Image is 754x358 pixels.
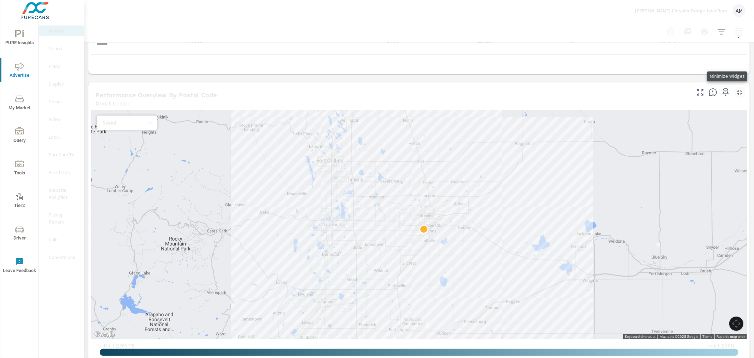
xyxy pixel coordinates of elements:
span: Tools [2,160,36,177]
div: Fixed Ops [39,167,84,178]
span: Query [2,127,36,145]
p: [PERSON_NAME] Chrysler Dodge Jeep Ram [635,7,727,14]
p: Spend [103,120,146,126]
p: PureCars TV [49,151,78,158]
p: Video [49,116,78,123]
p: Month to date [95,99,130,108]
span: My Market [2,95,36,112]
p: Search [49,45,78,52]
div: Calls [39,234,84,245]
button: "Export Report to PDF" [680,25,695,39]
p: Least ( $0.01 ) [708,342,734,349]
button: Print Report [697,25,712,39]
span: Tier2 [2,192,36,210]
a: Terms [702,335,712,339]
button: Map camera controls [729,317,743,331]
button: Apply Filters [714,25,729,39]
div: Search [39,43,84,54]
h5: Performance Overview By Postal Code [95,91,217,99]
p: Local [49,133,78,140]
span: Leave Feedback [2,258,36,275]
div: Video [39,114,84,125]
p: Calls [49,236,78,243]
div: AM [733,4,746,17]
span: Driver [2,225,36,242]
p: Most ( $268.29 ) [104,342,134,349]
p: Conversions [49,254,78,261]
p: Fixed Ops [49,169,78,176]
div: Conversions [39,252,84,262]
p: PMAX [49,63,78,70]
div: Display [39,79,84,89]
img: Google [93,330,116,339]
p: Overall [49,27,78,34]
button: Select Date Range [731,25,746,39]
div: PMAX [39,61,84,71]
div: Spend [97,120,151,126]
div: Local [39,132,84,142]
span: PURE Insights [2,30,36,47]
p: Website Analytics [49,186,78,201]
div: nav menu [0,21,39,282]
div: Overall [39,25,84,36]
div: Pacing Report [39,209,84,227]
a: Report a map error [717,335,745,339]
p: Pacing Report [49,211,78,225]
a: Open this area in Google Maps (opens a new window) [93,330,116,339]
div: Website Analytics [39,185,84,202]
p: Social [49,98,78,105]
div: Social [39,96,84,107]
span: Advertise [2,62,36,80]
span: Map data ©2025 Google [660,335,698,339]
div: PureCars TV [39,149,84,160]
p: Display [49,80,78,87]
button: Keyboard shortcuts [625,334,655,339]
